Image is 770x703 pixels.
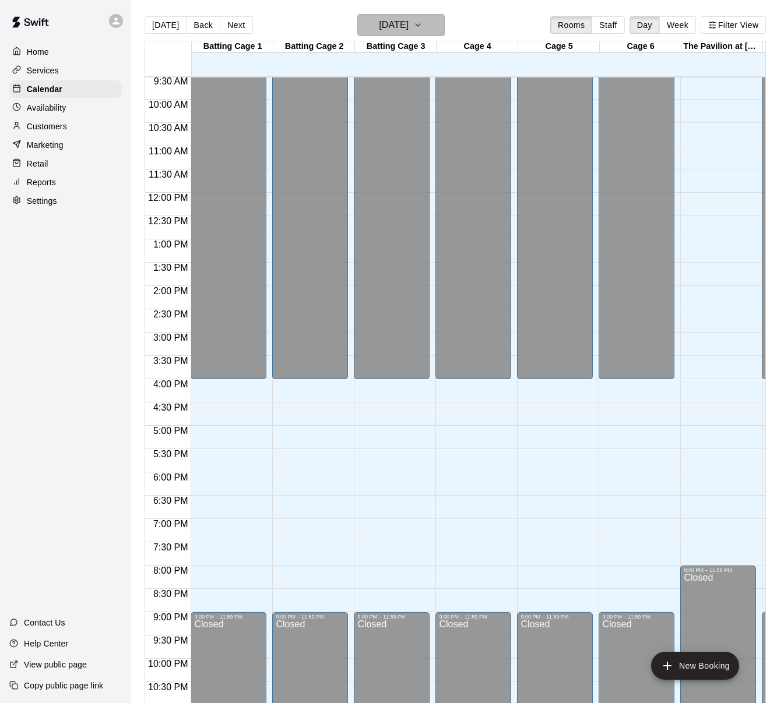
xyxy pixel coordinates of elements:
[521,614,589,620] div: 9:00 PM – 11:59 PM
[146,169,191,179] span: 11:30 AM
[150,426,191,436] span: 5:00 PM
[9,174,122,191] a: Reports
[630,16,660,34] button: Day
[150,379,191,389] span: 4:00 PM
[9,118,122,135] a: Customers
[150,333,191,342] span: 3:00 PM
[9,192,122,210] a: Settings
[9,99,122,116] a: Availability
[27,121,67,132] p: Customers
[355,41,437,52] div: Batting Cage 3
[24,680,103,691] p: Copy public page link
[150,566,191,575] span: 8:00 PM
[145,216,191,226] span: 12:30 PM
[150,356,191,366] span: 3:30 PM
[9,62,122,79] a: Services
[146,123,191,133] span: 10:30 AM
[150,542,191,552] span: 7:30 PM
[27,139,64,151] p: Marketing
[701,16,766,34] button: Filter View
[24,659,87,670] p: View public page
[273,41,355,52] div: Batting Cage 2
[151,76,191,86] span: 9:30 AM
[602,614,671,620] div: 9:00 PM – 11:59 PM
[24,617,65,628] p: Contact Us
[186,16,220,34] button: Back
[150,286,191,296] span: 2:00 PM
[145,16,187,34] button: [DATE]
[379,17,409,33] h6: [DATE]
[651,652,739,680] button: add
[146,146,191,156] span: 11:00 AM
[659,16,696,34] button: Week
[276,614,344,620] div: 9:00 PM – 11:59 PM
[150,309,191,319] span: 2:30 PM
[357,614,426,620] div: 9:00 PM – 11:59 PM
[27,102,66,114] p: Availability
[439,614,508,620] div: 9:00 PM – 11:59 PM
[145,193,191,203] span: 12:00 PM
[192,41,273,52] div: Batting Cage 1
[150,263,191,273] span: 1:30 PM
[24,638,68,649] p: Help Center
[194,614,263,620] div: 9:00 PM – 11:59 PM
[592,16,625,34] button: Staff
[145,682,191,692] span: 10:30 PM
[27,176,56,188] p: Reports
[681,41,763,52] div: The Pavilion at [GEOGRAPHIC_DATA]
[150,635,191,645] span: 9:30 PM
[150,496,191,506] span: 6:30 PM
[9,43,122,61] a: Home
[357,14,445,36] button: [DATE]
[150,472,191,482] span: 6:00 PM
[27,65,59,76] p: Services
[9,136,122,154] a: Marketing
[684,567,753,573] div: 8:00 PM – 11:59 PM
[150,612,191,622] span: 9:00 PM
[9,155,122,172] a: Retail
[150,589,191,599] span: 8:30 PM
[150,239,191,249] span: 1:00 PM
[437,41,518,52] div: Cage 4
[9,80,122,98] a: Calendar
[27,46,49,58] p: Home
[150,449,191,459] span: 5:30 PM
[150,402,191,412] span: 4:30 PM
[220,16,252,34] button: Next
[27,83,62,95] p: Calendar
[27,195,57,207] p: Settings
[145,659,191,669] span: 10:00 PM
[150,519,191,529] span: 7:00 PM
[27,158,48,169] p: Retail
[550,16,592,34] button: Rooms
[518,41,600,52] div: Cage 5
[600,41,681,52] div: Cage 6
[146,100,191,109] span: 10:00 AM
